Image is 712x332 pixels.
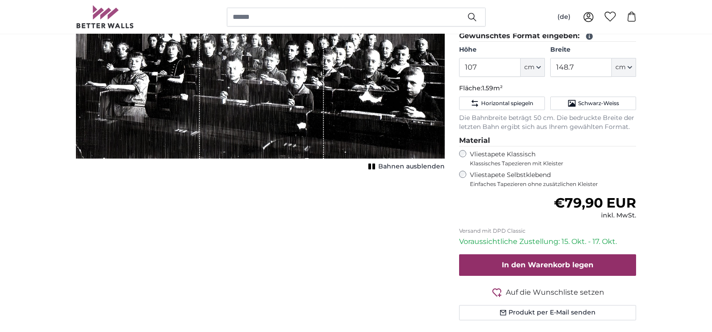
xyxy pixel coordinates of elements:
span: Auf die Wunschliste setzen [506,287,604,298]
button: cm [521,58,545,77]
button: Schwarz-Weiss [550,97,636,110]
span: Horizontal spiegeln [481,100,533,107]
button: Auf die Wunschliste setzen [459,287,637,298]
div: inkl. MwSt. [554,211,636,220]
label: Breite [550,45,636,54]
p: Versand mit DPD Classic [459,227,637,235]
span: Bahnen ausblenden [378,162,445,171]
button: cm [612,58,636,77]
p: Fläche: [459,84,637,93]
span: Schwarz-Weiss [578,100,619,107]
button: (de) [550,9,578,25]
button: In den Warenkorb legen [459,254,637,276]
button: Bahnen ausblenden [366,160,445,173]
img: Betterwalls [76,5,134,28]
span: cm [615,63,626,72]
span: €79,90 EUR [554,195,636,211]
label: Vliestapete Selbstklebend [470,171,637,188]
span: 1.59m² [482,84,503,92]
label: Vliestapete Klassisch [470,150,629,167]
p: Voraussichtliche Zustellung: 15. Okt. - 17. Okt. [459,236,637,247]
label: Höhe [459,45,545,54]
button: Horizontal spiegeln [459,97,545,110]
span: Klassisches Tapezieren mit Kleister [470,160,629,167]
legend: Gewünschtes Format eingeben: [459,31,637,42]
button: Produkt per E-Mail senden [459,305,637,320]
legend: Material [459,135,637,146]
span: cm [524,63,535,72]
span: In den Warenkorb legen [502,261,593,269]
p: Die Bahnbreite beträgt 50 cm. Die bedruckte Breite der letzten Bahn ergibt sich aus Ihrem gewählt... [459,114,637,132]
span: Einfaches Tapezieren ohne zusätzlichen Kleister [470,181,637,188]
